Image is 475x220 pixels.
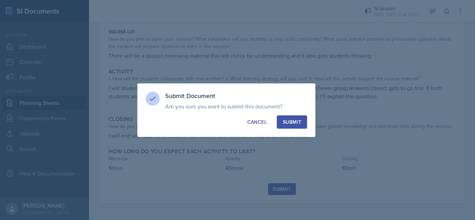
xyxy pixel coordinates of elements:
p: Are you sure you want to submit this document? [165,103,307,110]
button: Submit [277,115,307,129]
div: Submit [283,119,301,125]
button: Cancel [241,115,273,129]
h3: Submit Document [165,92,307,100]
div: Cancel [247,119,267,125]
